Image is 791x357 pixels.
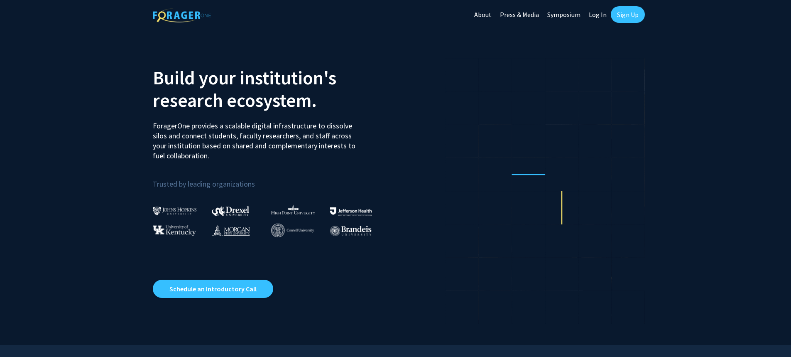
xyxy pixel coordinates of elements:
[611,6,645,23] a: Sign Up
[153,280,273,298] a: Opens in a new tab
[212,206,249,216] img: Drexel University
[153,8,211,22] img: ForagerOne Logo
[153,167,389,190] p: Trusted by leading organizations
[153,225,196,236] img: University of Kentucky
[271,224,314,237] img: Cornell University
[271,204,315,214] img: High Point University
[153,207,197,215] img: Johns Hopkins University
[153,115,361,161] p: ForagerOne provides a scalable digital infrastructure to dissolve silos and connect students, fac...
[330,226,372,236] img: Brandeis University
[330,207,372,215] img: Thomas Jefferson University
[212,225,250,236] img: Morgan State University
[153,66,389,111] h2: Build your institution's research ecosystem.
